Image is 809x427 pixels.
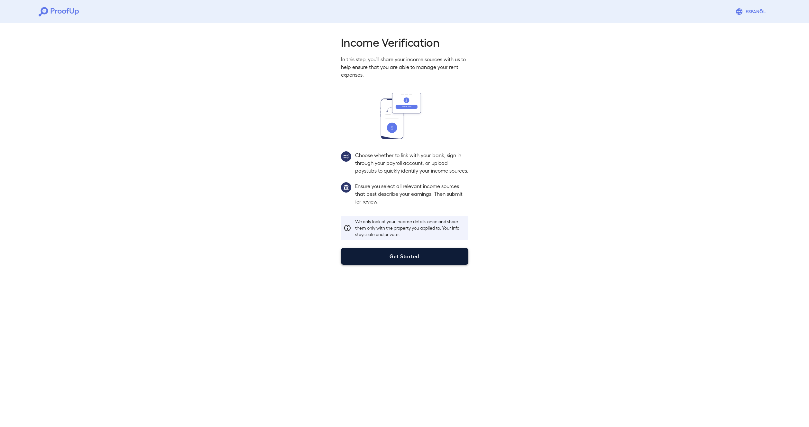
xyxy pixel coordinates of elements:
img: group2.svg [341,151,351,162]
h2: Income Verification [341,35,468,49]
button: Espanõl [733,5,770,18]
p: In this step, you'll share your income sources with us to help ensure that you are able to manage... [341,55,468,79]
button: Get Started [341,248,468,265]
p: Choose whether to link with your bank, sign in through your payroll account, or upload paystubs t... [355,151,468,175]
img: transfer_money.svg [381,93,429,139]
p: Ensure you select all relevant income sources that best describe your earnings. Then submit for r... [355,182,468,205]
img: group1.svg [341,182,351,193]
p: We only look at your income details once and share them only with the property you applied to. Yo... [355,218,466,238]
